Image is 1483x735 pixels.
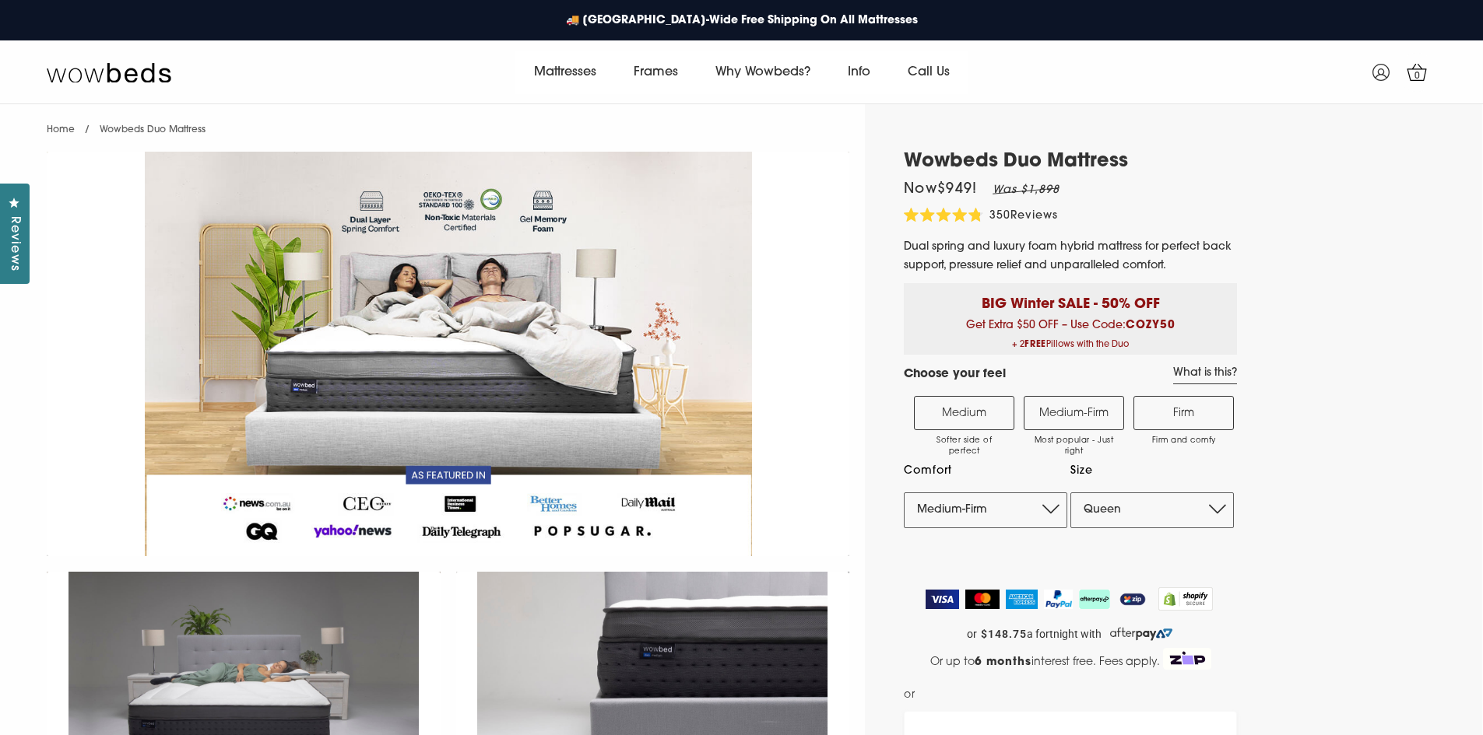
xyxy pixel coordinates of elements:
span: Now $949 ! [904,183,977,197]
a: Call Us [889,51,968,94]
span: Reviews [1010,210,1058,222]
span: a fortnight with [1027,628,1102,641]
img: Visa Logo [926,590,959,609]
img: ZipPay Logo [1116,590,1149,609]
img: Zip Logo [1163,648,1211,670]
label: Comfort [904,461,1067,481]
label: Medium-Firm [1024,396,1124,430]
label: Medium [914,396,1014,430]
img: Shopify secure badge [1158,587,1213,611]
a: 🚚 [GEOGRAPHIC_DATA]-Wide Free Shipping On All Mattresses [558,5,926,37]
span: or [904,685,915,705]
b: COZY50 [1126,320,1176,331]
span: Wowbeds Duo Mattress [100,125,206,135]
span: / [85,125,90,135]
span: or [967,628,977,641]
span: Most popular - Just right [1032,436,1116,457]
img: American Express Logo [1006,590,1038,609]
span: Or up to interest free. Fees apply. [930,656,1161,668]
nav: breadcrumbs [47,104,206,144]
a: Info [829,51,889,94]
a: or $148.75 a fortnight with [904,622,1237,646]
label: Size [1070,461,1234,481]
p: BIG Winter SALE - 50% OFF [915,283,1225,315]
img: MasterCard Logo [965,590,1000,609]
span: Softer side of perfect [922,436,1006,457]
span: 0 [1410,68,1425,84]
a: 0 [1397,53,1436,92]
em: Was $1,898 [993,184,1060,196]
a: Why Wowbeds? [697,51,829,94]
span: 350 [989,210,1010,222]
a: Frames [615,51,697,94]
a: What is this? [1173,366,1237,384]
b: FREE [1024,341,1046,349]
strong: $148.75 [981,628,1027,641]
img: PayPal Logo [1044,590,1074,609]
span: Dual spring and luxury foam hybrid mattress for perfect back support, pressure relief and unparal... [904,241,1232,271]
img: AfterPay Logo [1079,590,1110,609]
div: 350Reviews [904,208,1058,226]
span: Get Extra $50 OFF – Use Code: [915,320,1225,355]
h4: Choose your feel [904,366,1006,384]
label: Firm [1133,396,1234,430]
span: + 2 Pillows with the Duo [915,335,1225,355]
a: Home [47,125,75,135]
span: Firm and comfy [1142,436,1225,446]
a: Mattresses [515,51,615,94]
h1: Wowbeds Duo Mattress [904,151,1237,173]
strong: 6 months [975,656,1032,668]
img: Wow Beds Logo [47,61,171,83]
span: Reviews [4,216,24,271]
